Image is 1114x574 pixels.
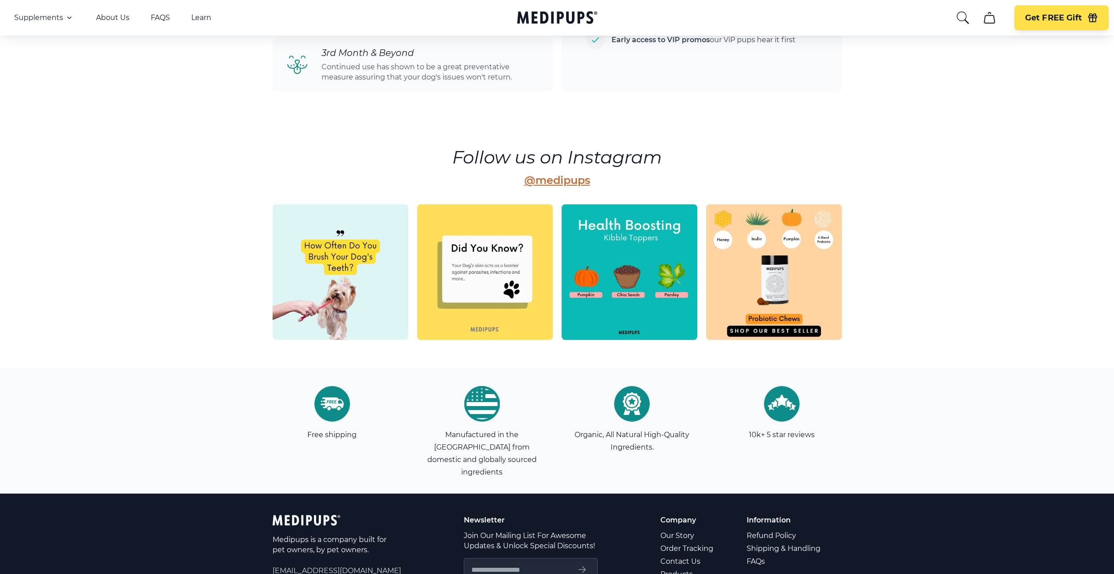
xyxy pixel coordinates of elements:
[604,31,817,45] p: our ViP pups hear it first
[611,36,710,44] strong: Early access to VIP promos
[96,13,129,22] a: About Us
[307,429,357,441] p: Free shipping
[464,530,598,551] p: Join Our Mailing List For Awesome Updates & Unlock Special Discounts!
[524,174,590,187] a: @medipups
[747,529,822,542] a: Refund Policy
[14,13,63,22] span: Supplements
[322,62,539,82] p: Continued use has shown to be a great preventative measure assuring that your dog's issues won't ...
[572,429,692,454] p: Organic, All Natural High-Quality Ingredients.
[464,515,598,525] p: Newsletter
[747,555,822,568] a: FAQs
[979,7,1000,28] button: cart
[191,13,211,22] a: Learn
[660,542,715,555] a: Order Tracking
[660,515,715,525] p: Company
[747,542,822,555] a: Shipping & Handling
[706,204,842,340] img: https://www.instagram.com/p/CniZkQCpC8Y
[422,429,542,478] p: Manufactured in the [GEOGRAPHIC_DATA] from domestic and globally sourced ingredients
[562,204,697,340] img: https://www.instagram.com/p/CnS23E_v87W
[1025,13,1082,23] span: Get FREE Gift
[517,9,597,28] a: Medipups
[14,12,75,23] button: Supplements
[956,11,970,25] button: search
[322,48,414,58] span: 3rd Month & Beyond
[749,429,815,441] p: 10k+ 5 star reviews
[417,204,553,340] img: https://www.instagram.com/p/Cmui-W2SKkt
[452,144,662,170] h6: Follow us on Instagram
[747,515,822,525] p: Information
[273,534,388,555] p: Medipups is a company built for pet owners, by pet owners.
[273,204,408,340] img: https://www.instagram.com/p/CnkcFy7SRND/
[1014,5,1109,30] button: Get FREE Gift
[151,13,170,22] a: FAQS
[660,529,715,542] a: Our Story
[660,555,715,568] a: Contact Us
